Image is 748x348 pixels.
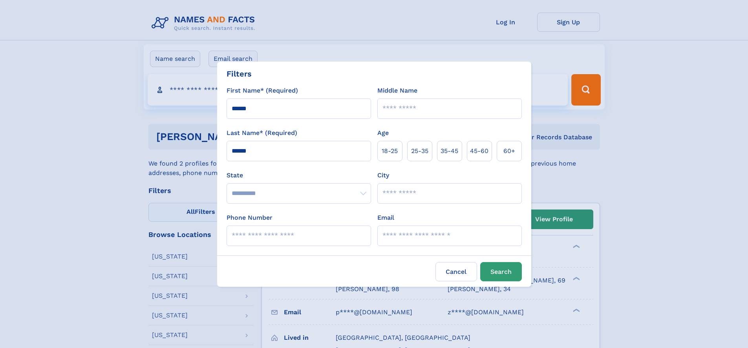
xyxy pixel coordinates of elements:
[377,128,389,138] label: Age
[227,171,371,180] label: State
[377,213,394,222] label: Email
[227,128,297,138] label: Last Name* (Required)
[480,262,522,281] button: Search
[382,146,398,156] span: 18‑25
[435,262,477,281] label: Cancel
[377,171,389,180] label: City
[227,86,298,95] label: First Name* (Required)
[470,146,488,156] span: 45‑60
[503,146,515,156] span: 60+
[227,213,272,222] label: Phone Number
[377,86,417,95] label: Middle Name
[227,68,252,80] div: Filters
[411,146,428,156] span: 25‑35
[441,146,458,156] span: 35‑45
